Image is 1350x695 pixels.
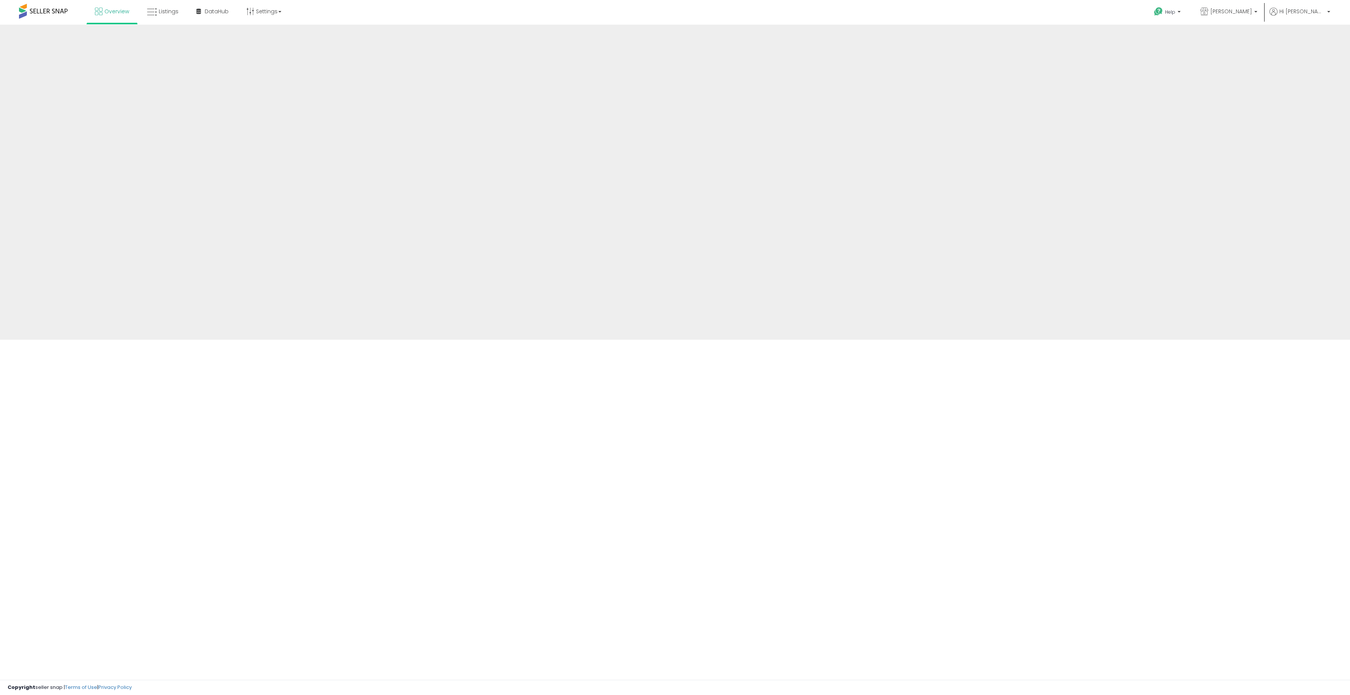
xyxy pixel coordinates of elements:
span: Help [1165,9,1175,15]
span: [PERSON_NAME] [1210,8,1252,15]
a: Help [1148,1,1188,25]
span: Overview [104,8,129,15]
i: Get Help [1154,7,1163,16]
span: Listings [159,8,178,15]
span: Hi [PERSON_NAME] [1279,8,1325,15]
span: DataHub [205,8,229,15]
a: Hi [PERSON_NAME] [1269,8,1330,25]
